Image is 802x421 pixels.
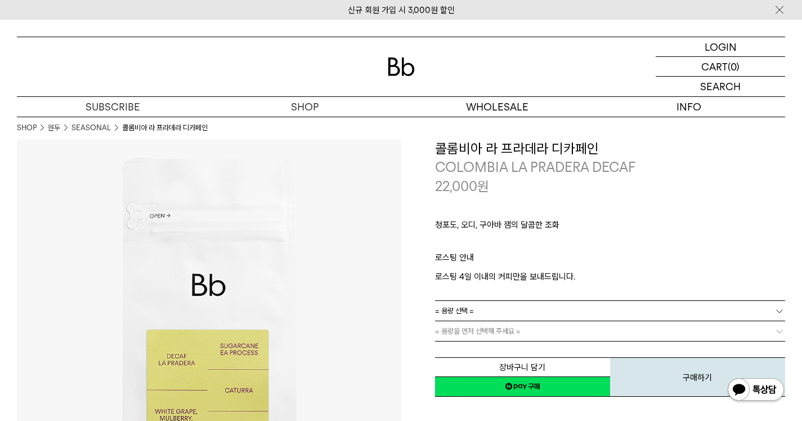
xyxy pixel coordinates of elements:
p: INFO [593,97,785,117]
p: WHOLESALE [401,97,593,117]
img: 로고 [388,57,415,76]
p: CART [701,57,728,76]
p: 22,000 [435,177,489,196]
p: COLOMBIA LA PRADERA DECAF [435,158,786,177]
a: 새창 [435,376,610,397]
p: 로스팅 4일 이내의 커피만을 보내드립니다. [435,270,786,283]
p: LOGIN [705,37,737,56]
a: SUBSCRIBE [17,97,209,117]
a: SHOP [209,97,401,117]
span: 원 [477,178,489,194]
h3: 콜롬비아 라 프라데라 디카페인 [435,139,786,158]
p: ㅤ [435,237,786,251]
p: 로스팅 안내 [435,251,786,270]
a: 신규 회원 가입 시 3,000원 할인 [348,5,455,15]
span: = 용량 선택 = [435,301,474,321]
button: 구매하기 [610,357,785,397]
img: 카카오톡 채널 1:1 채팅 버튼 [727,377,785,404]
p: 청포도, 오디, 구아바 잼의 달콤한 조화 [435,218,786,237]
a: SEASONAL [71,122,111,134]
a: SHOP [17,122,37,134]
a: CART (0) [656,57,785,77]
a: 원두 [48,122,60,134]
a: LOGIN [656,37,785,57]
p: SEARCH [700,77,741,96]
span: = 용량을 먼저 선택해 주세요 = [435,321,521,341]
button: 장바구니 담기 [435,357,610,377]
p: (0) [728,57,740,76]
li: 콜롬비아 라 프라데라 디카페인 [122,122,208,134]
